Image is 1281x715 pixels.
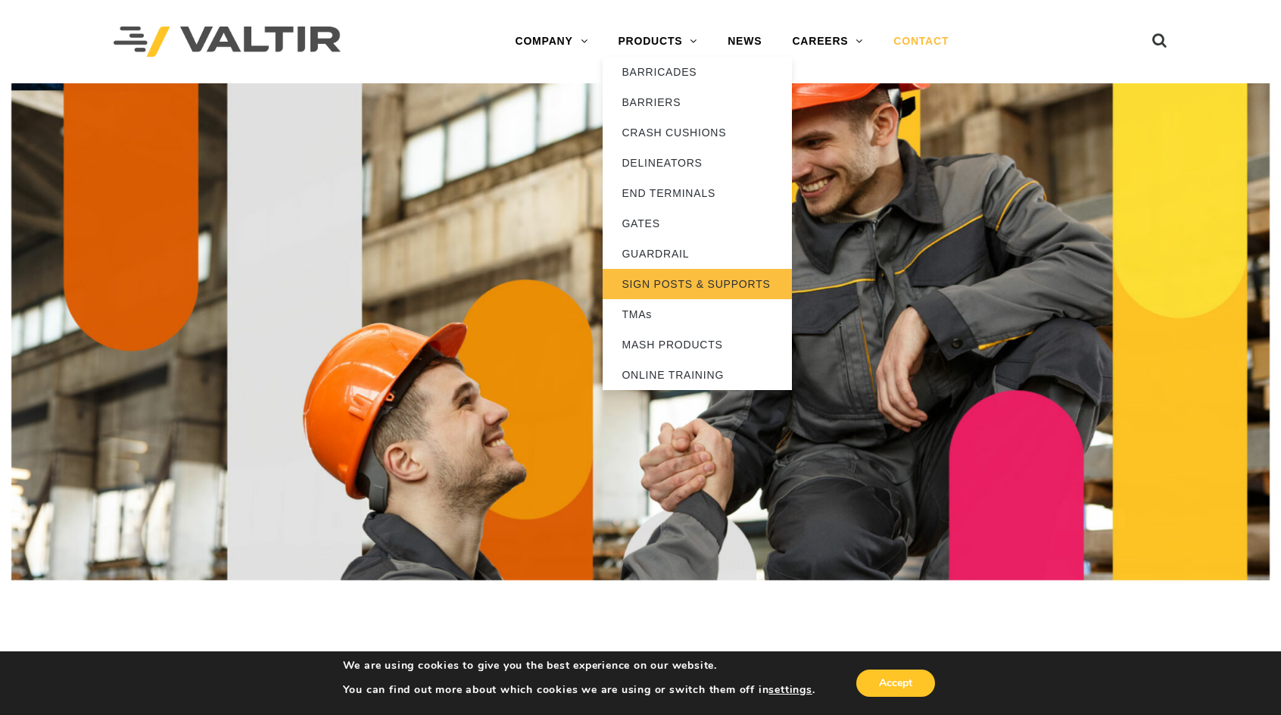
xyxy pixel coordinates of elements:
[777,27,878,57] a: CAREERS
[603,239,792,269] a: GUARDRAIL
[856,670,935,697] button: Accept
[603,329,792,360] a: MASH PRODUCTS
[603,269,792,299] a: SIGN POSTS & SUPPORTS
[603,148,792,178] a: DELINEATORS
[343,659,815,673] p: We are using cookies to give you the best experience on our website.
[878,27,964,57] a: CONTACT
[603,178,792,208] a: END TERMINALS
[603,208,792,239] a: GATES
[603,87,792,117] a: BARRIERS
[712,27,777,57] a: NEWS
[603,27,712,57] a: PRODUCTS
[603,299,792,329] a: TMAs
[603,57,792,87] a: BARRICADES
[603,117,792,148] a: CRASH CUSHIONS
[768,683,812,697] button: settings
[500,27,603,57] a: COMPANY
[343,683,815,697] p: You can find out more about which cookies we are using or switch them off in .
[603,360,792,390] a: ONLINE TRAINING
[11,83,1270,580] img: Contact_1
[114,27,341,58] img: Valtir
